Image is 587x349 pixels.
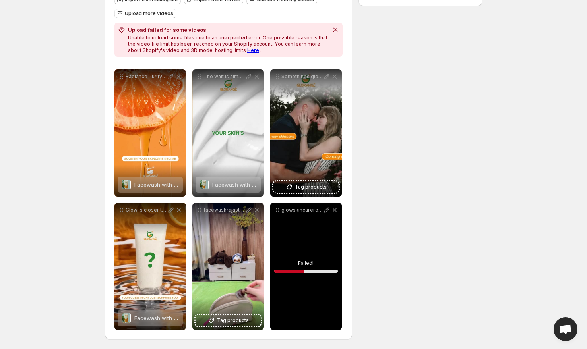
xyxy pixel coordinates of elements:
button: Dismiss notification [330,24,341,35]
p: Glow is closer than you think But only if you can guess it right Stay tuned The surprise is almos... [126,207,167,213]
button: Tag products [196,315,261,326]
span: Upload more videos [125,10,173,17]
p: The wait is almost over Your skins new best friend is on the way Stay tuned - [DATE] we reveal wh... [203,73,245,80]
button: Upload more videos [114,9,176,18]
div: The wait is almost over Your skins new best friend is on the way Stay tuned - [DATE] we reveal wh... [192,69,264,197]
p: Unable to upload some files due to an unexpected error. One possible reason is that the video fil... [128,35,329,54]
div: Radiance Purity Care - all packed in one The skincare youve been waiting for is finally arriving ... [114,69,186,197]
div: Somethings glowing but its not what you think Can you guess the secret behind this shine Stay tun... [270,69,342,197]
div: Glow is closer than you think But only if you can guess it right Stay tuned The surprise is almos... [114,203,186,330]
span: Facewash with Scrub [212,181,266,188]
p: Radiance Purity Care - all packed in one The skincare youve been waiting for is finally arriving ... [126,73,167,80]
span: Tag products [295,183,327,191]
div: facewashrajasthanfypageskincarenaturalTag products [192,203,264,330]
span: Tag products [217,316,249,324]
a: Open chat [554,317,577,341]
p: glowskincareroutinefacewashrajasthanfypagee [281,207,323,213]
p: Somethings glowing but its not what you think Can you guess the secret behind this shine Stay tun... [281,73,323,80]
p: facewashrajasthanfypageskincarenatural [203,207,245,213]
a: Here [247,47,259,53]
span: Facewash with Scrub [134,181,188,188]
div: glowskincareroutinefacewashrajasthanfypageeFailed!46.91624739107608% [270,203,342,330]
button: Tag products [273,181,339,193]
span: Facewash with Scrub [134,315,188,321]
h2: Upload failed for some videos [128,26,329,34]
